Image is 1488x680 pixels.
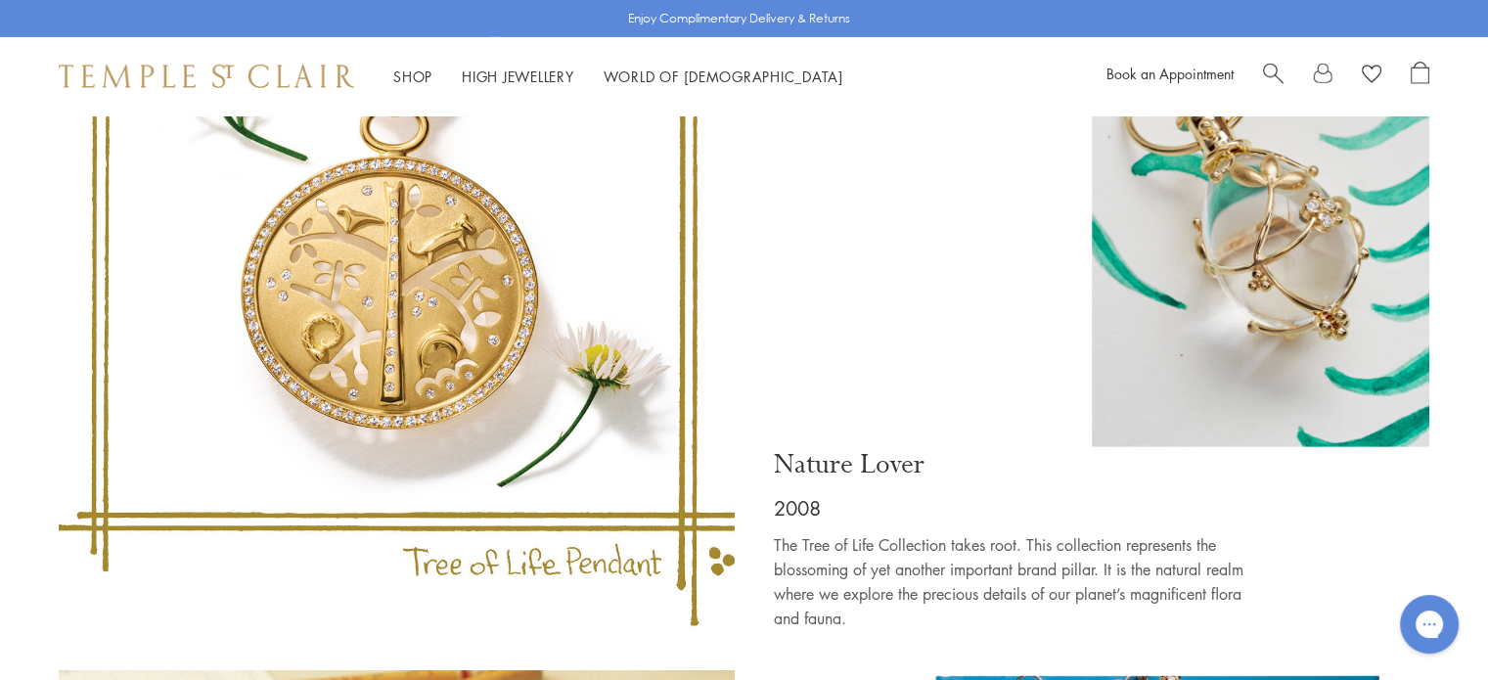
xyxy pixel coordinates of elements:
[774,447,1263,482] p: Nature Lover
[1390,588,1468,660] iframe: Gorgias live chat messenger
[59,65,354,88] img: Temple St. Clair
[393,67,432,86] a: ShopShop
[628,9,850,28] p: Enjoy Complimentary Delivery & Returns
[393,65,843,89] nav: Main navigation
[1411,62,1429,91] a: Open Shopping Bag
[774,492,1263,523] p: 2008
[462,67,574,86] a: High JewelleryHigh Jewellery
[1263,62,1284,91] a: Search
[604,67,843,86] a: World of [DEMOGRAPHIC_DATA]World of [DEMOGRAPHIC_DATA]
[1106,64,1234,83] a: Book an Appointment
[1362,62,1381,91] a: View Wishlist
[774,533,1263,631] p: The Tree of Life Collection takes root. This collection represents the blossoming of yet another ...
